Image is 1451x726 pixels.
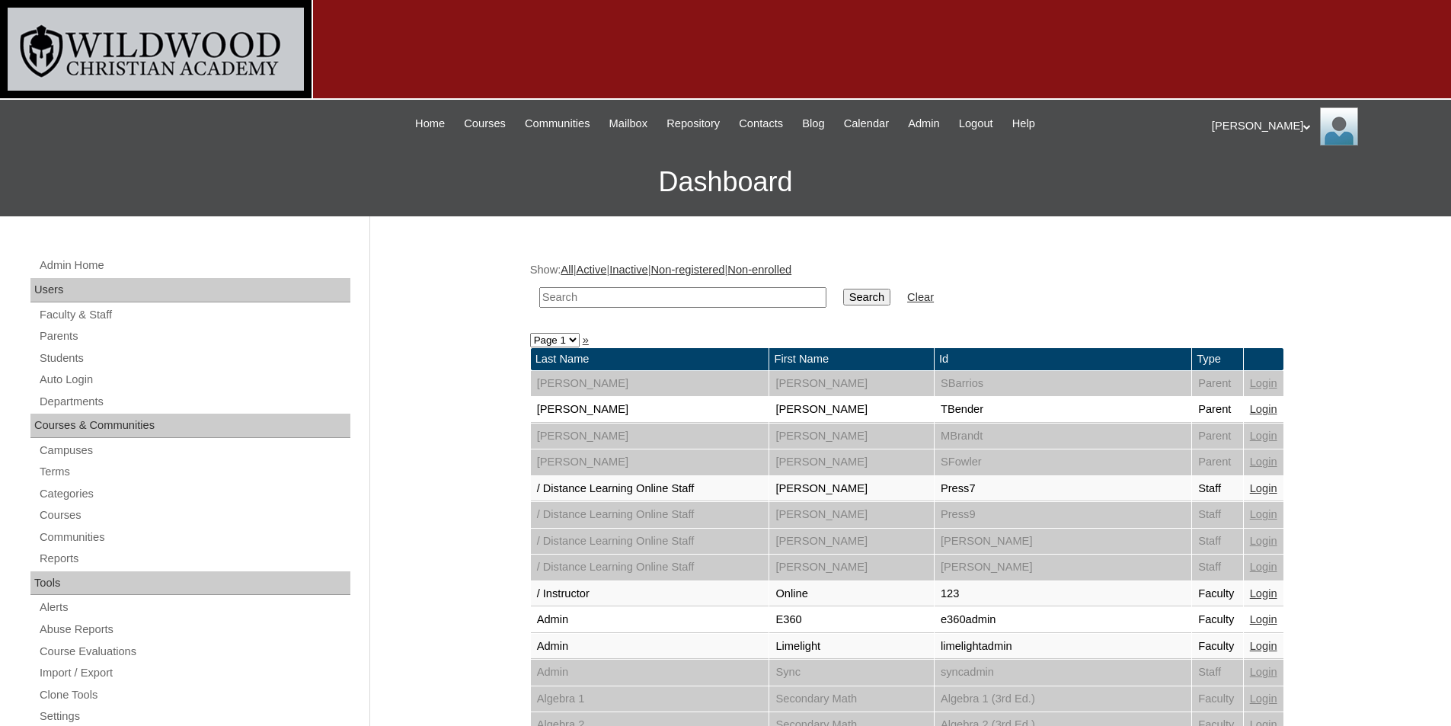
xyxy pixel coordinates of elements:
[769,686,933,712] td: Secondary Math
[531,529,769,555] td: / Distance Learning Online Staff
[531,476,769,502] td: / Distance Learning Online Staff
[794,115,832,133] a: Blog
[769,581,933,607] td: Online
[659,115,727,133] a: Repository
[935,634,1191,660] td: limelightadmin
[1192,634,1243,660] td: Faculty
[739,115,783,133] span: Contacts
[1012,115,1035,133] span: Help
[415,115,445,133] span: Home
[769,634,933,660] td: Limelight
[651,264,725,276] a: Non-registered
[38,441,350,460] a: Campuses
[531,502,769,528] td: / Distance Learning Online Staff
[38,256,350,275] a: Admin Home
[769,607,933,633] td: E360
[30,278,350,302] div: Users
[539,287,826,308] input: Search
[38,620,350,639] a: Abuse Reports
[38,506,350,525] a: Courses
[1250,456,1277,468] a: Login
[1192,348,1243,370] td: Type
[908,115,940,133] span: Admin
[30,571,350,596] div: Tools
[531,449,769,475] td: [PERSON_NAME]
[769,449,933,475] td: [PERSON_NAME]
[517,115,598,133] a: Communities
[935,348,1191,370] td: Id
[38,327,350,346] a: Parents
[531,397,769,423] td: [PERSON_NAME]
[609,264,648,276] a: Inactive
[1192,555,1243,580] td: Staff
[731,115,791,133] a: Contacts
[802,115,824,133] span: Blog
[38,642,350,661] a: Course Evaluations
[38,370,350,389] a: Auto Login
[935,449,1191,475] td: SFowler
[38,349,350,368] a: Students
[602,115,656,133] a: Mailbox
[531,424,769,449] td: [PERSON_NAME]
[1250,587,1277,600] a: Login
[561,264,573,276] a: All
[38,549,350,568] a: Reports
[935,607,1191,633] td: e360admin
[464,115,506,133] span: Courses
[769,424,933,449] td: [PERSON_NAME]
[531,555,769,580] td: / Distance Learning Online Staff
[727,264,791,276] a: Non-enrolled
[1005,115,1043,133] a: Help
[38,485,350,504] a: Categories
[935,529,1191,555] td: [PERSON_NAME]
[666,115,720,133] span: Repository
[407,115,452,133] a: Home
[935,502,1191,528] td: Press9
[836,115,896,133] a: Calendar
[531,371,769,397] td: [PERSON_NAME]
[1250,377,1277,389] a: Login
[38,707,350,726] a: Settings
[935,555,1191,580] td: [PERSON_NAME]
[576,264,606,276] a: Active
[530,262,1284,316] div: Show: | | | |
[1192,502,1243,528] td: Staff
[1250,692,1277,705] a: Login
[30,414,350,438] div: Courses & Communities
[935,476,1191,502] td: Press7
[900,115,948,133] a: Admin
[8,8,304,91] img: logo-white.png
[8,148,1443,216] h3: Dashboard
[769,348,933,370] td: First Name
[951,115,1001,133] a: Logout
[1250,508,1277,520] a: Login
[531,634,769,660] td: Admin
[38,528,350,547] a: Communities
[769,502,933,528] td: [PERSON_NAME]
[1192,371,1243,397] td: Parent
[1250,430,1277,442] a: Login
[609,115,648,133] span: Mailbox
[1250,535,1277,547] a: Login
[1250,403,1277,415] a: Login
[1192,449,1243,475] td: Parent
[769,529,933,555] td: [PERSON_NAME]
[531,686,769,712] td: Algebra 1
[456,115,513,133] a: Courses
[769,476,933,502] td: [PERSON_NAME]
[531,581,769,607] td: / Instructor
[1192,529,1243,555] td: Staff
[1250,561,1277,573] a: Login
[38,305,350,325] a: Faculty & Staff
[1192,476,1243,502] td: Staff
[935,424,1191,449] td: MBrandt
[1250,613,1277,625] a: Login
[1192,424,1243,449] td: Parent
[843,289,890,305] input: Search
[935,581,1191,607] td: 123
[525,115,590,133] span: Communities
[1192,607,1243,633] td: Faculty
[38,598,350,617] a: Alerts
[769,660,933,686] td: Sync
[959,115,993,133] span: Logout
